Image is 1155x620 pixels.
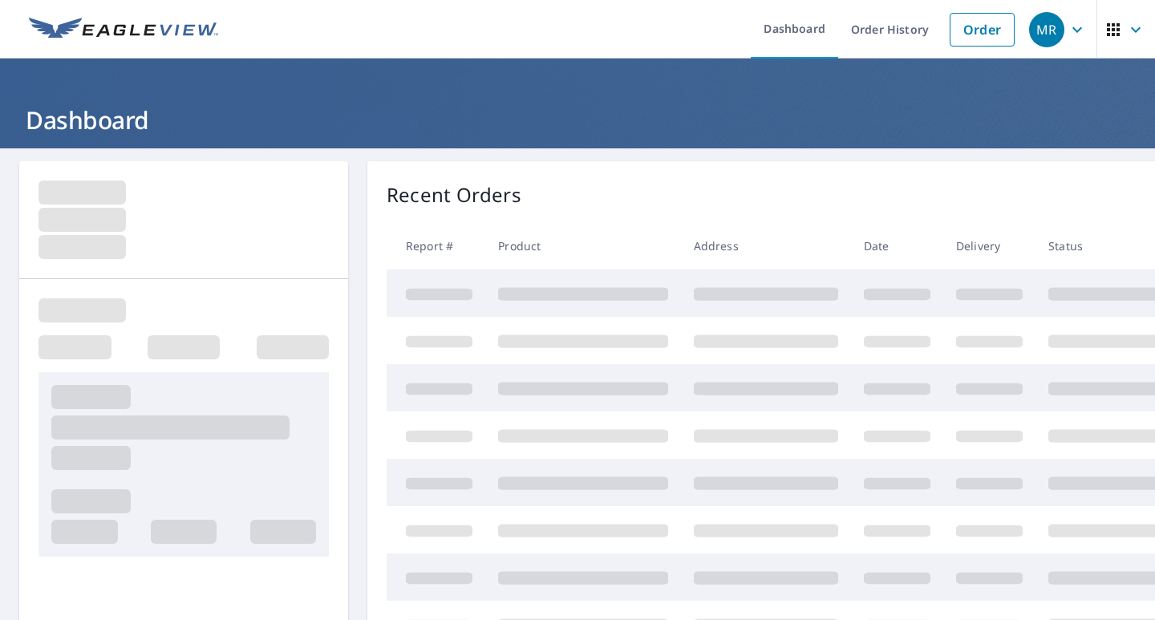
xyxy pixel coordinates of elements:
[485,222,681,269] th: Product
[950,13,1015,47] a: Order
[387,222,485,269] th: Report #
[29,18,218,42] img: EV Logo
[19,103,1136,136] h1: Dashboard
[681,222,851,269] th: Address
[851,222,943,269] th: Date
[387,180,521,209] p: Recent Orders
[1029,12,1064,47] div: MR
[943,222,1035,269] th: Delivery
